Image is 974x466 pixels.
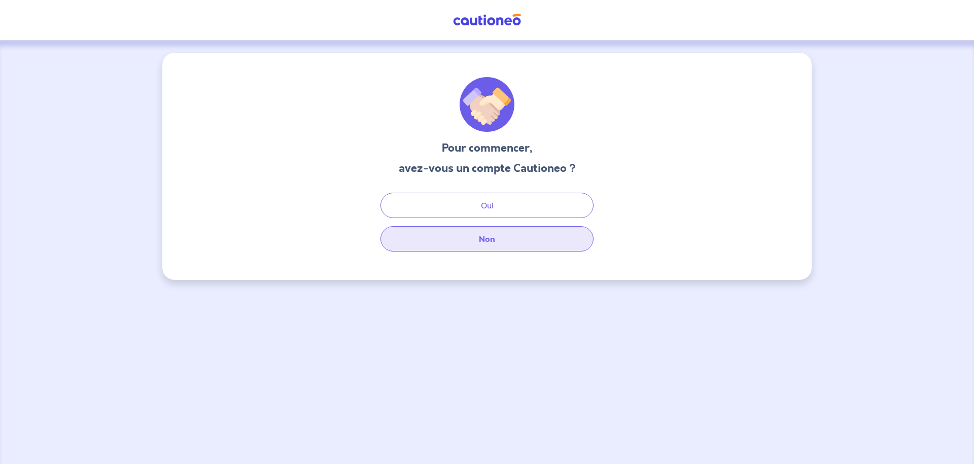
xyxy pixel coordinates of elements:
img: illu_welcome.svg [460,77,514,132]
button: Oui [380,193,594,218]
h3: Pour commencer, [399,140,576,156]
img: Cautioneo [449,14,525,26]
button: Non [380,226,594,252]
h3: avez-vous un compte Cautioneo ? [399,160,576,176]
